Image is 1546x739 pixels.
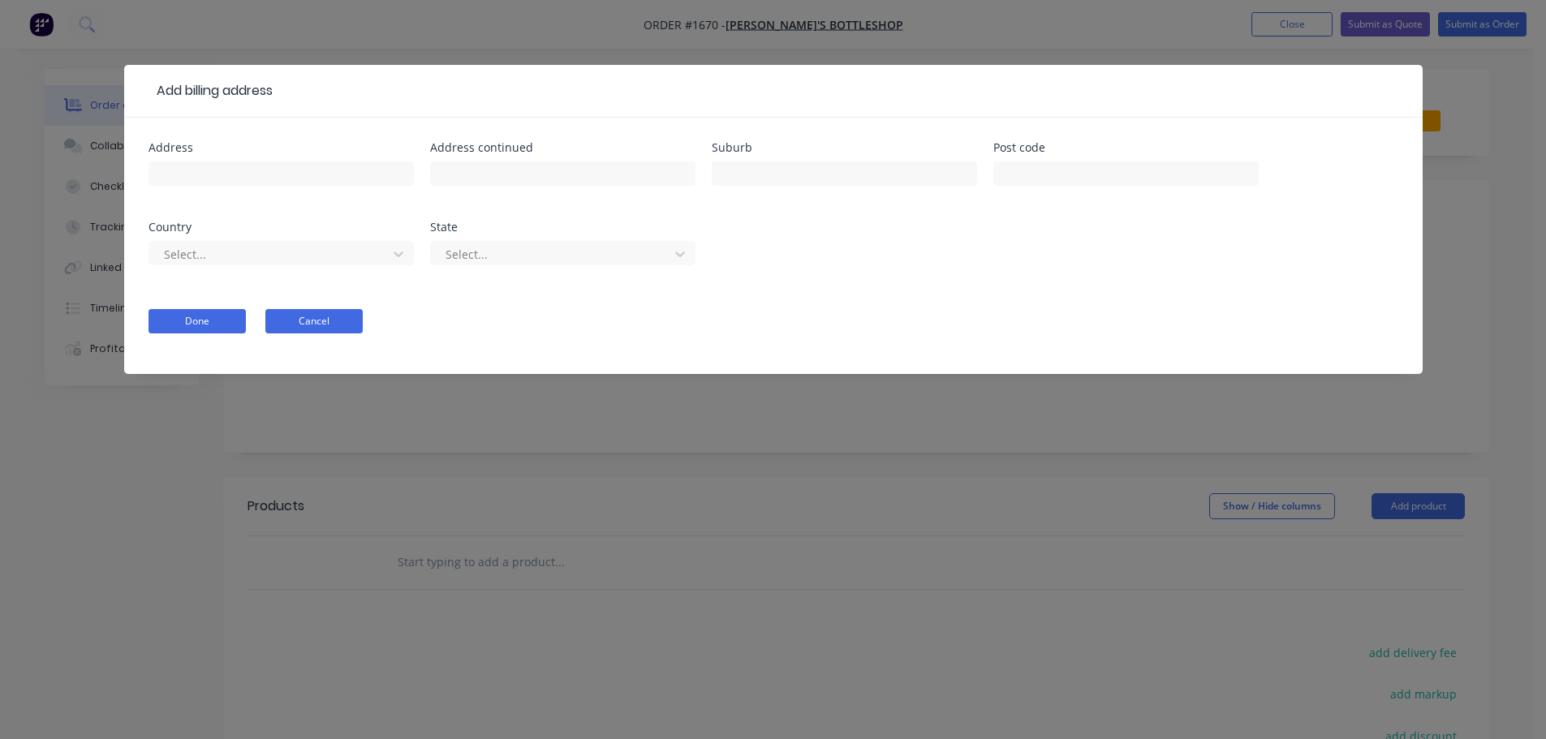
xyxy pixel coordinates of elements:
div: Suburb [712,142,977,153]
div: Address [149,142,414,153]
div: Country [149,221,414,233]
div: State [430,221,695,233]
div: Add billing address [149,81,273,101]
div: Address continued [430,142,695,153]
button: Cancel [265,309,363,333]
button: Done [149,309,246,333]
div: Post code [993,142,1259,153]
